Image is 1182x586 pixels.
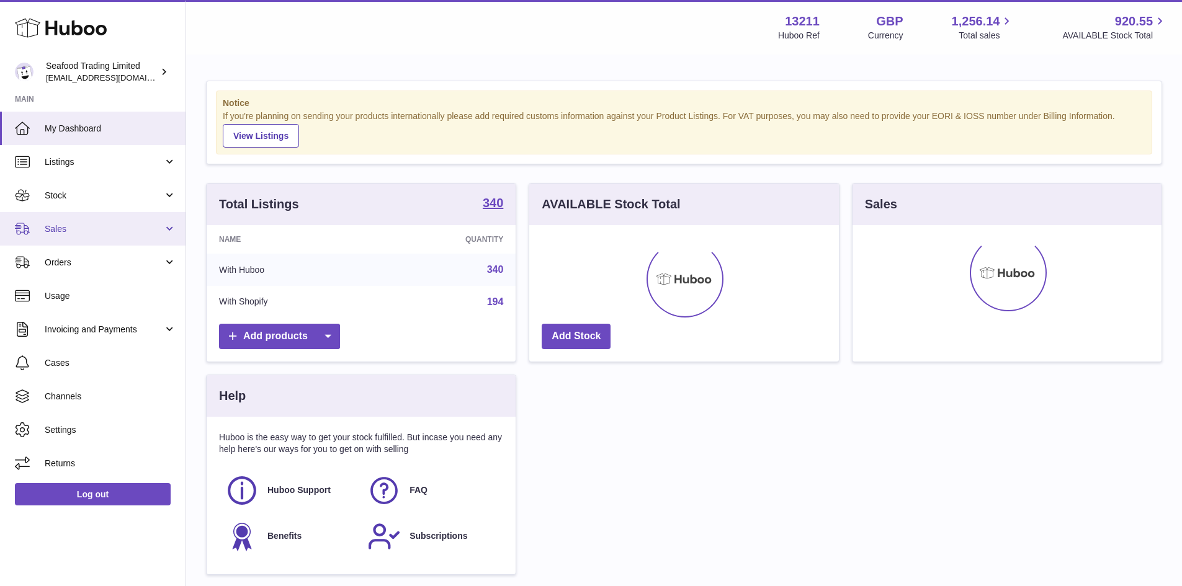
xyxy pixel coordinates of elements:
[46,73,182,82] span: [EMAIL_ADDRESS][DOMAIN_NAME]
[223,97,1145,109] strong: Notice
[542,196,680,213] h3: AVAILABLE Stock Total
[207,254,374,286] td: With Huboo
[952,13,1014,42] a: 1,256.14 Total sales
[219,432,503,455] p: Huboo is the easy way to get your stock fulfilled. But incase you need any help here's our ways f...
[410,484,428,496] span: FAQ
[45,458,176,469] span: Returns
[45,223,163,235] span: Sales
[45,424,176,436] span: Settings
[959,30,1014,42] span: Total sales
[1062,30,1167,42] span: AVAILABLE Stock Total
[219,196,299,213] h3: Total Listings
[374,225,516,254] th: Quantity
[1062,13,1167,42] a: 920.55 AVAILABLE Stock Total
[45,156,163,168] span: Listings
[45,391,176,402] span: Channels
[483,197,503,211] a: 340
[45,290,176,302] span: Usage
[225,520,355,553] a: Benefits
[868,30,903,42] div: Currency
[45,257,163,269] span: Orders
[223,110,1145,148] div: If you're planning on sending your products internationally please add required customs informati...
[487,296,504,307] a: 194
[45,357,176,369] span: Cases
[410,530,467,542] span: Subscriptions
[46,60,158,84] div: Seafood Trading Limited
[45,190,163,202] span: Stock
[225,474,355,507] a: Huboo Support
[367,474,497,507] a: FAQ
[267,484,331,496] span: Huboo Support
[15,63,34,81] img: online@rickstein.com
[785,13,820,30] strong: 13211
[367,520,497,553] a: Subscriptions
[483,197,503,209] strong: 340
[223,124,299,148] a: View Listings
[15,483,171,505] a: Log out
[542,324,611,349] a: Add Stock
[876,13,903,30] strong: GBP
[45,324,163,335] span: Invoicing and Payments
[267,530,302,542] span: Benefits
[1115,13,1153,30] span: 920.55
[952,13,1000,30] span: 1,256.14
[219,388,246,404] h3: Help
[207,286,374,318] td: With Shopify
[219,324,340,349] a: Add products
[207,225,374,254] th: Name
[45,123,176,135] span: My Dashboard
[865,196,897,213] h3: Sales
[487,264,504,275] a: 340
[778,30,820,42] div: Huboo Ref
